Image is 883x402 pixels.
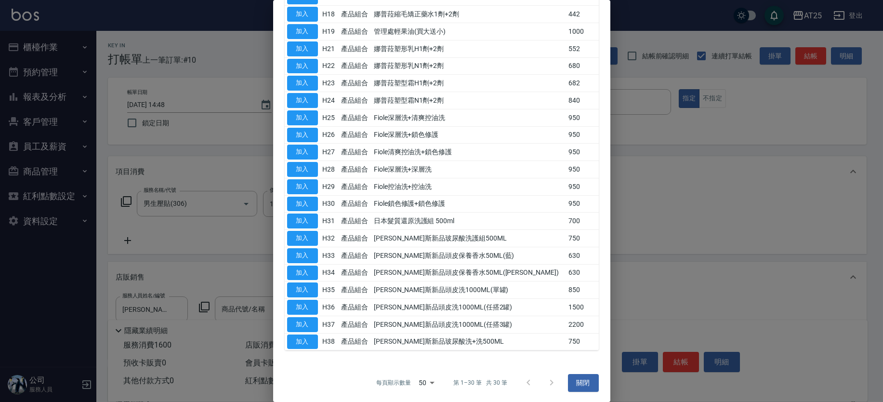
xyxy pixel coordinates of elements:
[287,24,318,39] button: 加入
[287,179,318,194] button: 加入
[566,109,599,126] td: 950
[566,316,599,333] td: 2200
[566,213,599,230] td: 700
[371,281,566,299] td: [PERSON_NAME]斯新品頭皮洗1000ML(單罐)
[371,213,566,230] td: 日本髮質還原洗護組 500ml
[371,178,566,195] td: Fiole控油洗+控油洗
[566,264,599,281] td: 630
[371,144,566,161] td: Fiole清爽控油洗+鎖色修護
[339,316,371,333] td: 產品組合
[287,145,318,160] button: 加入
[371,264,566,281] td: [PERSON_NAME]斯新品頭皮保養香水50ML([PERSON_NAME])
[287,76,318,91] button: 加入
[453,378,507,387] p: 第 1–30 筆 共 30 筆
[339,6,371,23] td: 產品組合
[371,109,566,126] td: Fiole深層洗+清爽控油洗
[320,109,339,126] td: H25
[371,316,566,333] td: [PERSON_NAME]新品頭皮洗1000ML(任搭3罐)
[566,178,599,195] td: 950
[339,75,371,92] td: 產品組合
[339,109,371,126] td: 產品組合
[339,195,371,213] td: 產品組合
[287,214,318,228] button: 加入
[320,264,339,281] td: H34
[320,161,339,178] td: H28
[566,230,599,247] td: 750
[371,247,566,264] td: [PERSON_NAME]斯新品頭皮保養香水50ML(藍)
[287,231,318,246] button: 加入
[566,126,599,144] td: 950
[287,317,318,332] button: 加入
[287,248,318,263] button: 加入
[287,7,318,22] button: 加入
[287,197,318,212] button: 加入
[566,333,599,350] td: 750
[566,75,599,92] td: 682
[287,93,318,108] button: 加入
[339,161,371,178] td: 產品組合
[566,281,599,299] td: 850
[415,370,438,396] div: 50
[287,335,318,349] button: 加入
[371,40,566,57] td: 娜普菈塑形乳H1劑+2劑
[339,144,371,161] td: 產品組合
[339,333,371,350] td: 產品組合
[566,195,599,213] td: 950
[320,92,339,109] td: H24
[339,23,371,40] td: 產品組合
[566,161,599,178] td: 950
[568,374,599,392] button: 關閉
[287,59,318,74] button: 加入
[320,178,339,195] td: H29
[371,161,566,178] td: Fiole深層洗+深層洗
[339,40,371,57] td: 產品組合
[371,92,566,109] td: 娜普菈塑型霜N1劑+2劑
[339,92,371,109] td: 產品組合
[566,6,599,23] td: 442
[287,128,318,143] button: 加入
[339,57,371,75] td: 產品組合
[566,92,599,109] td: 840
[320,247,339,264] td: H33
[320,195,339,213] td: H30
[287,110,318,125] button: 加入
[320,333,339,350] td: H38
[371,75,566,92] td: 娜普菈塑型霜H1劑+2劑
[566,57,599,75] td: 680
[287,266,318,281] button: 加入
[371,57,566,75] td: 娜普菈塑形乳N1劑+2劑
[371,333,566,350] td: [PERSON_NAME]斯新品玻尿酸洗+洗500ML
[566,23,599,40] td: 1000
[566,247,599,264] td: 630
[566,144,599,161] td: 950
[371,230,566,247] td: [PERSON_NAME]斯新品玻尿酸洗護組500ML
[287,282,318,297] button: 加入
[339,247,371,264] td: 產品組合
[287,41,318,56] button: 加入
[371,195,566,213] td: Fiole鎖色修護+鎖色修護
[339,264,371,281] td: 產品組合
[320,299,339,316] td: H36
[320,144,339,161] td: H27
[339,230,371,247] td: 產品組合
[320,281,339,299] td: H35
[566,299,599,316] td: 1500
[320,40,339,57] td: H21
[287,162,318,177] button: 加入
[320,316,339,333] td: H37
[371,299,566,316] td: [PERSON_NAME]新品頭皮洗1000ML(任搭2罐)
[320,57,339,75] td: H22
[339,178,371,195] td: 產品組合
[371,6,566,23] td: 娜普菈縮毛矯正藥水1劑+2劑
[320,23,339,40] td: H19
[339,213,371,230] td: 產品組合
[339,281,371,299] td: 產品組合
[320,213,339,230] td: H31
[339,299,371,316] td: 產品組合
[320,126,339,144] td: H26
[320,230,339,247] td: H32
[371,126,566,144] td: Fiole深層洗+鎖色修護
[339,126,371,144] td: 產品組合
[566,40,599,57] td: 552
[371,23,566,40] td: 管理處輕果油(買大送小)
